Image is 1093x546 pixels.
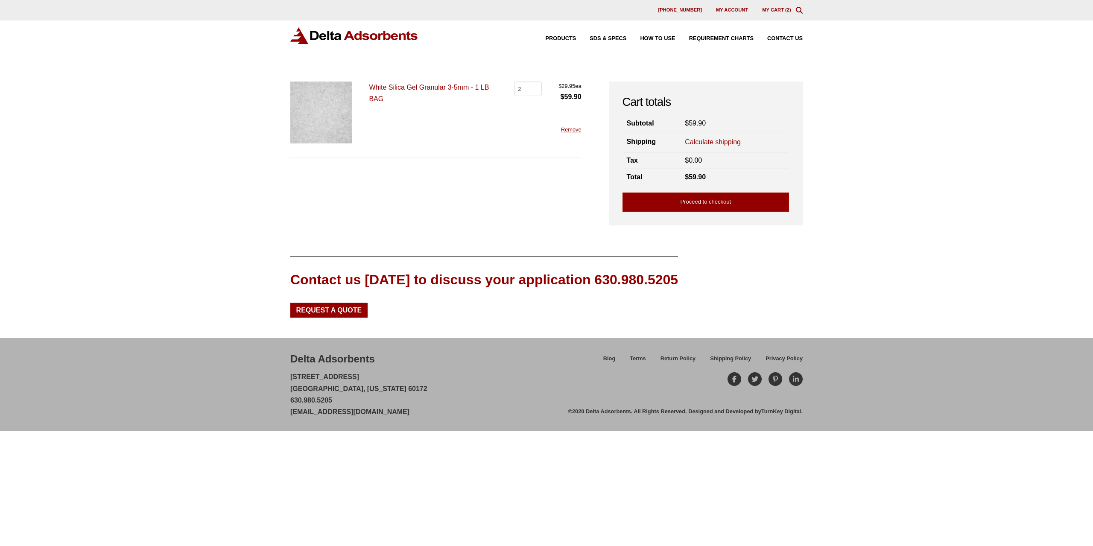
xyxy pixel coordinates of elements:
[290,408,409,415] a: [EMAIL_ADDRESS][DOMAIN_NAME]
[546,36,576,41] span: Products
[761,408,801,415] a: TurnKey Digital
[622,354,653,369] a: Terms
[596,354,622,369] a: Blog
[590,36,626,41] span: SDS & SPECS
[685,173,706,181] bdi: 59.90
[603,356,615,362] span: Blog
[685,157,689,164] span: $
[685,137,741,147] a: Calculate shipping
[766,356,803,362] span: Privacy Policy
[630,356,646,362] span: Terms
[568,408,803,415] div: ©2020 Delta Adsorbents. All Rights Reserved. Designed and Developed by .
[622,132,681,152] th: Shipping
[685,120,706,127] bdi: 59.90
[558,83,561,89] span: $
[710,356,751,362] span: Shipping Policy
[622,95,789,109] h2: Cart totals
[290,352,375,366] div: Delta Adsorbents
[561,126,582,133] a: Remove this item
[290,82,352,143] img: White Silica Gel Granular 3-5mm - 1 LB BAG
[561,93,582,100] bdi: 59.90
[561,93,564,100] span: $
[290,303,368,317] a: Request a Quote
[709,7,755,14] a: My account
[685,157,702,164] bdi: 0.00
[622,152,681,169] th: Tax
[651,7,709,14] a: [PHONE_NUMBER]
[653,354,703,369] a: Return Policy
[660,356,696,362] span: Return Policy
[758,354,803,369] a: Privacy Policy
[532,36,576,41] a: Products
[290,270,678,289] div: Contact us [DATE] to discuss your application 630.980.5205
[754,36,803,41] a: Contact Us
[626,36,675,41] a: How to Use
[290,371,427,418] p: [STREET_ADDRESS] [GEOGRAPHIC_DATA], [US_STATE] 60172 630.980.5205
[685,173,689,181] span: $
[716,8,748,12] span: My account
[622,115,681,132] th: Subtotal
[622,169,681,186] th: Total
[762,7,791,12] a: My Cart (2)
[558,82,581,91] span: ea
[787,7,789,12] span: 2
[796,7,803,14] div: Toggle Modal Content
[558,83,575,89] bdi: 29.95
[296,307,362,314] span: Request a Quote
[675,36,754,41] a: Requirement Charts
[689,36,754,41] span: Requirement Charts
[369,84,489,102] a: White Silica Gel Granular 3-5mm - 1 LB BAG
[658,8,702,12] span: [PHONE_NUMBER]
[767,36,803,41] span: Contact Us
[622,193,789,212] a: Proceed to checkout
[290,27,418,44] img: Delta Adsorbents
[685,120,689,127] span: $
[514,82,542,96] input: Product quantity
[576,36,626,41] a: SDS & SPECS
[640,36,675,41] span: How to Use
[703,354,758,369] a: Shipping Policy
